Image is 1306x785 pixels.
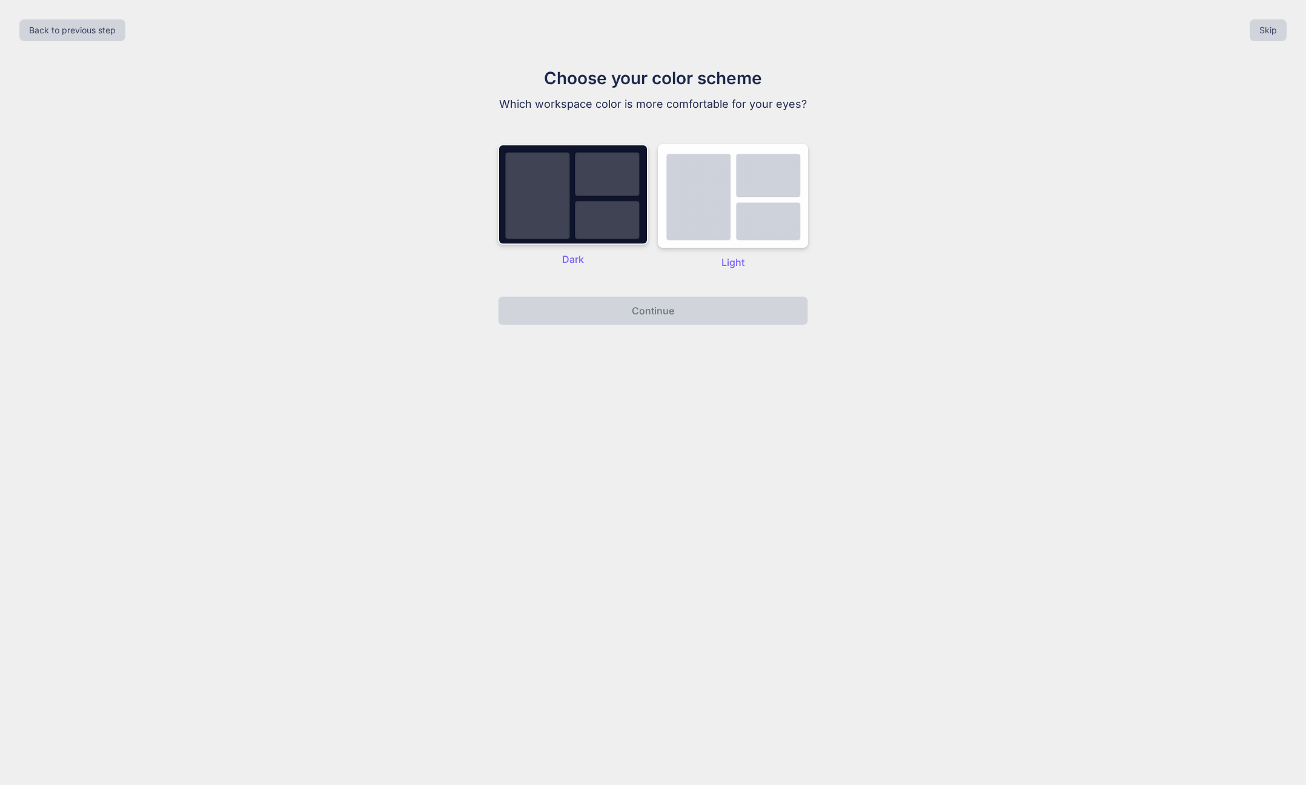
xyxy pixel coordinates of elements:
img: dark [658,144,808,248]
button: Continue [498,296,808,325]
p: Dark [498,252,648,267]
p: Which workspace color is more comfortable for your eyes? [449,96,857,113]
p: Light [658,255,808,270]
img: dark [498,144,648,245]
button: Skip [1250,19,1287,41]
button: Back to previous step [19,19,125,41]
h1: Choose your color scheme [449,65,857,91]
p: Continue [632,303,674,318]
